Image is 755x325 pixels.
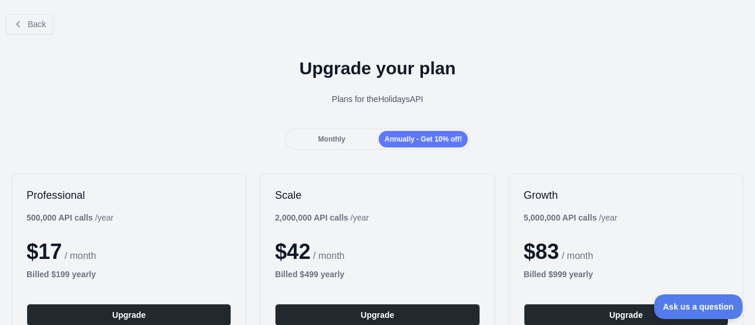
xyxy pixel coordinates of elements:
[654,294,743,319] iframe: Toggle Customer Support
[275,213,348,222] b: 2,000,000 API calls
[524,213,597,222] b: 5,000,000 API calls
[275,188,480,202] h2: Scale
[524,188,728,202] h2: Growth
[524,239,559,264] span: $ 83
[275,239,310,264] span: $ 42
[524,212,618,224] div: / year
[275,212,369,224] div: / year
